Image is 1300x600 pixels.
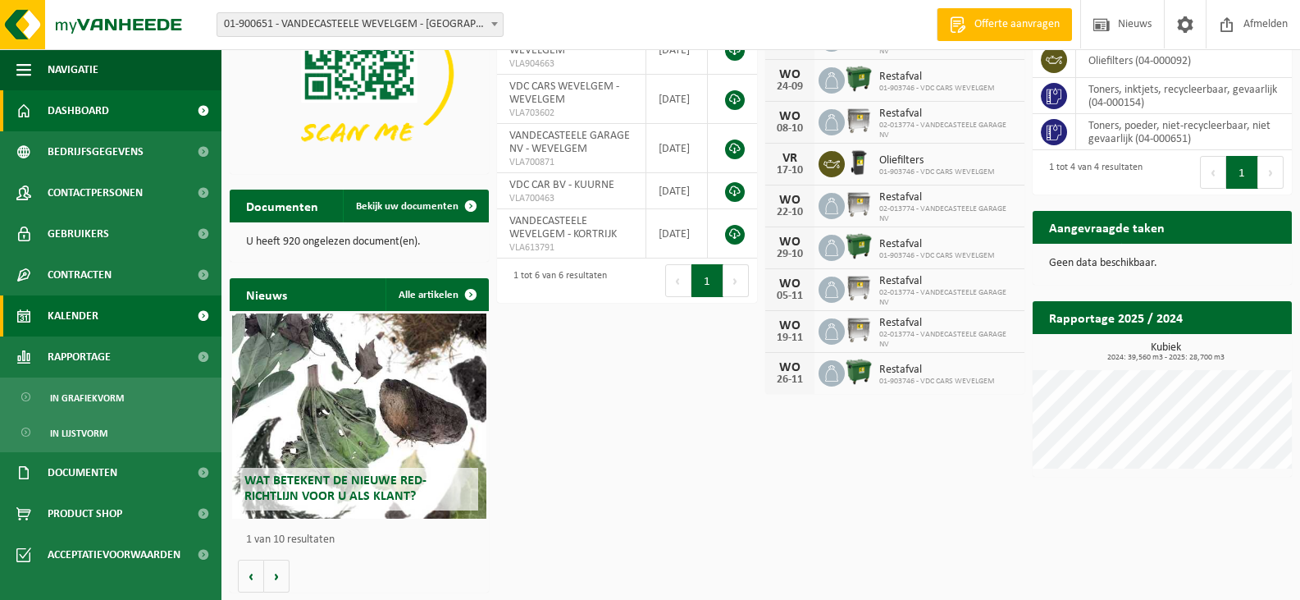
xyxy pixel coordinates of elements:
[48,90,109,131] span: Dashboard
[773,236,806,249] div: WO
[773,68,806,81] div: WO
[845,107,873,135] img: WB-1100-GAL-GY-02
[773,332,806,344] div: 19-11
[773,152,806,165] div: VR
[1041,342,1292,362] h3: Kubiek
[646,25,709,75] td: [DATE]
[773,249,806,260] div: 29-10
[48,337,111,378] span: Rapportage
[879,191,1016,204] span: Restafval
[509,156,632,169] span: VLA700871
[845,274,873,302] img: WB-1100-GAL-GY-02
[48,172,143,213] span: Contactpersonen
[509,241,632,254] span: VLA613791
[1258,156,1284,189] button: Next
[879,275,1016,288] span: Restafval
[509,130,630,155] span: VANDECASTEELE GARAGE NV - WEVELGEM
[879,317,1016,330] span: Restafval
[879,251,995,261] span: 01-903746 - VDC CARS WEVELGEM
[879,330,1016,350] span: 02-013774 - VANDECASTEELE GARAGE NV
[773,319,806,332] div: WO
[879,204,1016,224] span: 02-013774 - VANDECASTEELE GARAGE NV
[845,65,873,93] img: WB-1100-HPE-GN-01
[879,121,1016,140] span: 02-013774 - VANDECASTEELE GARAGE NV
[646,209,709,259] td: [DATE]
[509,57,632,71] span: VLA904663
[845,358,873,386] img: WB-1100-HPE-GN-01
[217,13,503,36] span: 01-900651 - VANDECASTEELE WEVELGEM - KORTRIJK
[773,165,806,176] div: 17-10
[1226,156,1258,189] button: 1
[238,560,264,593] button: Vorige
[48,295,98,337] span: Kalender
[48,452,117,493] span: Documenten
[50,382,124,414] span: In grafiekvorm
[4,417,217,448] a: In lijstvorm
[879,71,995,84] span: Restafval
[48,49,98,90] span: Navigatie
[1049,258,1275,269] p: Geen data beschikbaar.
[937,8,1072,41] a: Offerte aanvragen
[723,264,749,297] button: Next
[48,254,112,295] span: Contracten
[246,236,472,248] p: U heeft 920 ongelezen document(en).
[773,110,806,123] div: WO
[646,75,709,124] td: [DATE]
[879,364,995,377] span: Restafval
[1076,114,1292,150] td: toners, poeder, niet-recycleerbaar, niet gevaarlijk (04-000651)
[665,264,691,297] button: Previous
[4,382,217,413] a: In grafiekvorm
[773,277,806,291] div: WO
[879,288,1016,308] span: 02-013774 - VANDECASTEELE GARAGE NV
[773,291,806,302] div: 05-11
[773,207,806,218] div: 22-10
[1076,78,1292,114] td: toners, inktjets, recycleerbaar, gevaarlijk (04-000154)
[509,80,619,106] span: VDC CARS WEVELGEM - WEVELGEM
[773,81,806,93] div: 24-09
[845,149,873,176] img: WB-0240-HPE-BK-01
[845,232,873,260] img: WB-1100-HPE-GN-01
[50,418,107,449] span: In lijstvorm
[217,12,504,37] span: 01-900651 - VANDECASTEELE WEVELGEM - KORTRIJK
[343,190,487,222] a: Bekijk uw documenten
[230,278,303,310] h2: Nieuws
[509,215,617,240] span: VANDECASTEELE WEVELGEM - KORTRIJK
[1170,333,1290,366] a: Bekijk rapportage
[879,108,1016,121] span: Restafval
[646,124,709,173] td: [DATE]
[879,84,995,94] span: 01-903746 - VDC CARS WEVELGEM
[879,238,995,251] span: Restafval
[1076,43,1292,78] td: oliefilters (04-000092)
[879,377,995,387] span: 01-903746 - VDC CARS WEVELGEM
[505,263,607,299] div: 1 tot 6 van 6 resultaten
[48,131,144,172] span: Bedrijfsgegevens
[509,107,632,120] span: VLA703602
[845,316,873,344] img: WB-1100-GAL-GY-02
[385,278,487,311] a: Alle artikelen
[244,474,426,503] span: Wat betekent de nieuwe RED-richtlijn voor u als klant?
[970,16,1064,33] span: Offerte aanvragen
[879,154,995,167] span: Oliefilters
[646,173,709,209] td: [DATE]
[773,374,806,386] div: 26-11
[1033,211,1181,243] h2: Aangevraagde taken
[773,194,806,207] div: WO
[845,190,873,218] img: WB-1100-GAL-GY-02
[879,167,995,177] span: 01-903746 - VDC CARS WEVELGEM
[1041,154,1143,190] div: 1 tot 4 van 4 resultaten
[1200,156,1226,189] button: Previous
[48,534,180,575] span: Acceptatievoorwaarden
[773,361,806,374] div: WO
[509,192,632,205] span: VLA700463
[773,123,806,135] div: 08-10
[691,264,723,297] button: 1
[1033,301,1199,333] h2: Rapportage 2025 / 2024
[264,560,290,593] button: Volgende
[230,190,335,222] h2: Documenten
[48,213,109,254] span: Gebruikers
[356,201,458,212] span: Bekijk uw documenten
[1041,354,1292,362] span: 2024: 39,560 m3 - 2025: 28,700 m3
[232,314,486,519] a: Wat betekent de nieuwe RED-richtlijn voor u als klant?
[246,534,481,546] p: 1 van 10 resultaten
[509,179,614,191] span: VDC CAR BV - KUURNE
